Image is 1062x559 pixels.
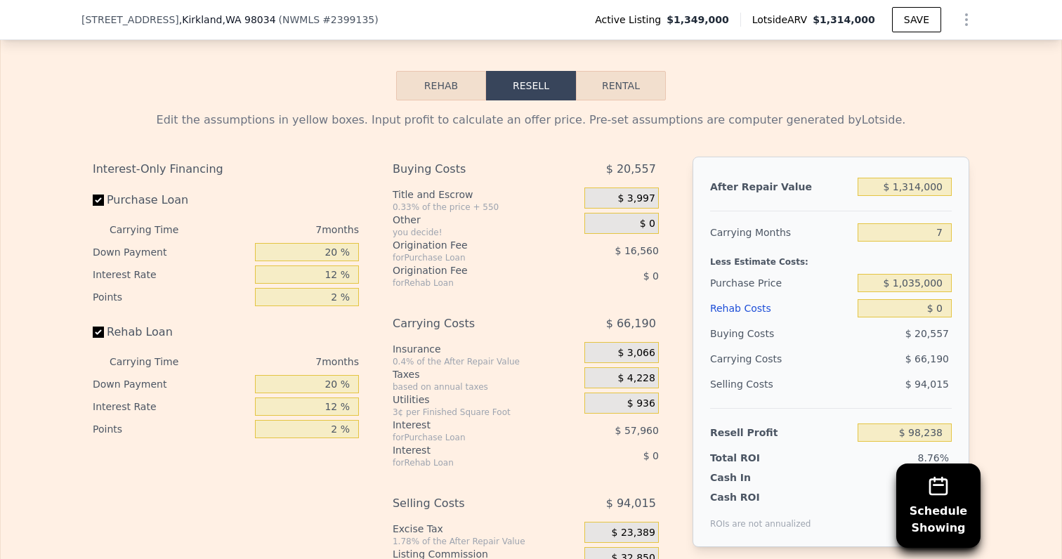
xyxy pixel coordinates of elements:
[710,321,852,346] div: Buying Costs
[393,188,579,202] div: Title and Escrow
[93,327,104,338] input: Rehab Loan
[640,218,655,230] span: $ 0
[617,347,655,360] span: $ 3,066
[222,14,275,25] span: , WA 98034
[393,432,549,443] div: for Purchase Loan
[393,342,579,356] div: Insurance
[905,379,949,390] span: $ 94,015
[617,192,655,205] span: $ 3,997
[179,13,276,27] span: , Kirkland
[710,296,852,321] div: Rehab Costs
[615,425,659,436] span: $ 57,960
[710,174,852,199] div: After Repair Value
[93,373,249,395] div: Down Payment
[710,490,811,504] div: Cash ROI
[393,263,549,277] div: Origination Fee
[710,245,952,270] div: Less Estimate Costs:
[110,350,201,373] div: Carrying Time
[393,238,549,252] div: Origination Fee
[93,241,249,263] div: Down Payment
[710,504,811,530] div: ROIs are not annualized
[612,527,655,539] span: $ 23,389
[393,227,579,238] div: you decide!
[710,270,852,296] div: Purchase Price
[93,112,969,129] div: Edit the assumptions in yellow boxes. Input profit to calculate an offer price. Pre-set assumptio...
[892,7,941,32] button: SAVE
[322,14,374,25] span: # 2399135
[627,397,655,410] span: $ 936
[595,13,667,27] span: Active Listing
[393,277,549,289] div: for Rehab Loan
[393,157,549,182] div: Buying Costs
[393,443,549,457] div: Interest
[93,263,249,286] div: Interest Rate
[93,157,359,182] div: Interest-Only Financing
[393,536,579,547] div: 1.78% of the After Repair Value
[393,407,579,418] div: 3¢ per Finished Square Foot
[905,353,949,364] span: $ 66,190
[576,71,666,100] button: Rental
[393,491,549,516] div: Selling Costs
[81,13,179,27] span: [STREET_ADDRESS]
[813,14,875,25] span: $1,314,000
[393,213,579,227] div: Other
[279,13,379,27] div: ( )
[617,372,655,385] span: $ 4,228
[110,218,201,241] div: Carrying Time
[896,463,981,548] button: ScheduleShowing
[905,328,949,339] span: $ 20,557
[393,252,549,263] div: for Purchase Loan
[393,418,549,432] div: Interest
[93,286,249,308] div: Points
[710,420,852,445] div: Resell Profit
[206,350,359,373] div: 7 months
[93,195,104,206] input: Purchase Loan
[393,202,579,213] div: 0.33% of the price + 550
[710,371,852,397] div: Selling Costs
[393,367,579,381] div: Taxes
[710,220,852,245] div: Carrying Months
[93,320,249,345] label: Rehab Loan
[710,471,798,485] div: Cash In
[710,346,798,371] div: Carrying Costs
[93,418,249,440] div: Points
[93,188,249,213] label: Purchase Loan
[393,457,549,468] div: for Rehab Loan
[952,6,981,34] button: Show Options
[752,13,813,27] span: Lotside ARV
[918,452,949,463] span: 8.76%
[643,270,659,282] span: $ 0
[393,311,549,336] div: Carrying Costs
[606,311,656,336] span: $ 66,190
[710,451,798,465] div: Total ROI
[396,71,486,100] button: Rehab
[643,450,659,461] span: $ 0
[667,13,729,27] span: $1,349,000
[93,395,249,418] div: Interest Rate
[393,393,579,407] div: Utilities
[393,356,579,367] div: 0.4% of the After Repair Value
[486,71,576,100] button: Resell
[606,491,656,516] span: $ 94,015
[282,14,320,25] span: NWMLS
[606,157,656,182] span: $ 20,557
[206,218,359,241] div: 7 months
[615,245,659,256] span: $ 16,560
[393,381,579,393] div: based on annual taxes
[393,522,579,536] div: Excise Tax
